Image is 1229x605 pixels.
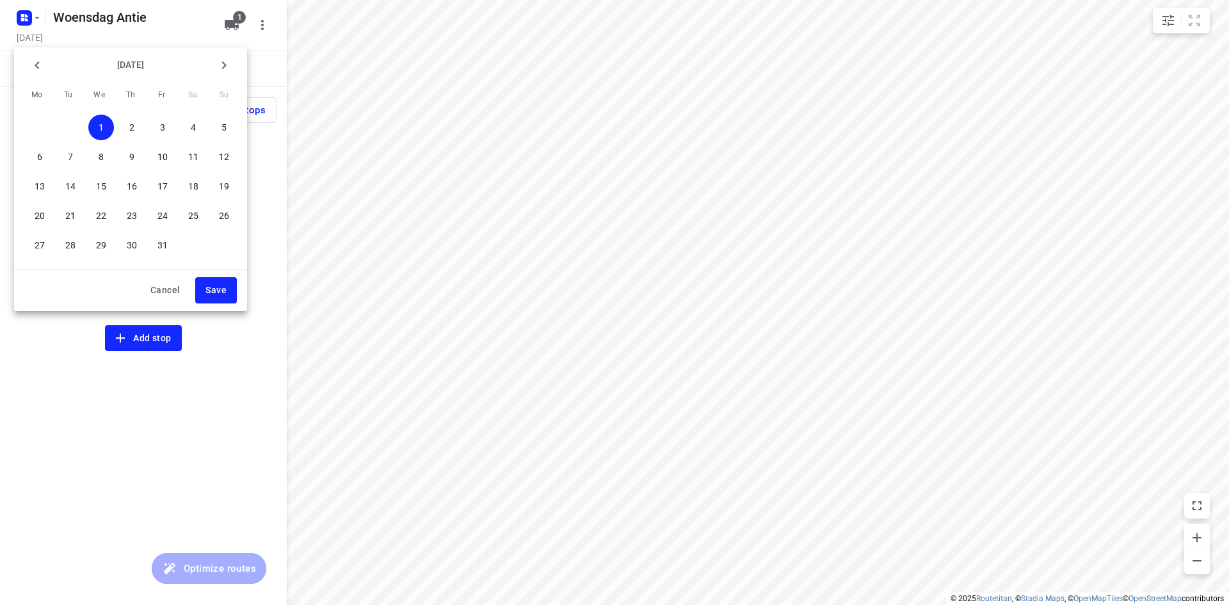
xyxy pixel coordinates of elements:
[181,115,206,140] button: 4
[27,144,52,170] button: 6
[99,121,104,134] p: 1
[127,239,137,252] p: 30
[88,203,114,229] button: 22
[88,89,111,102] span: We
[213,89,236,102] span: Su
[181,144,206,170] button: 11
[211,144,237,170] button: 12
[188,209,198,222] p: 25
[26,89,49,102] span: Mo
[157,239,168,252] p: 31
[150,232,175,258] button: 31
[221,121,227,134] p: 5
[119,115,145,140] button: 2
[211,203,237,229] button: 26
[188,180,198,193] p: 18
[150,89,173,102] span: Fr
[35,180,45,193] p: 13
[157,150,168,163] p: 10
[65,239,76,252] p: 28
[96,209,106,222] p: 22
[35,239,45,252] p: 27
[150,203,175,229] button: 24
[127,209,137,222] p: 23
[57,89,80,102] span: Tu
[119,89,142,102] span: Th
[27,232,52,258] button: 27
[129,121,134,134] p: 2
[119,232,145,258] button: 30
[181,173,206,199] button: 18
[181,89,204,102] span: Sa
[127,180,137,193] p: 16
[68,150,73,163] p: 7
[58,144,83,170] button: 7
[140,277,190,303] button: Cancel
[50,58,211,72] p: [DATE]
[150,282,180,298] span: Cancel
[119,173,145,199] button: 16
[157,180,168,193] p: 17
[191,121,196,134] p: 4
[96,239,106,252] p: 29
[35,209,45,222] p: 20
[211,173,237,199] button: 19
[205,282,227,298] span: Save
[58,173,83,199] button: 14
[195,277,237,303] button: Save
[129,150,134,163] p: 9
[88,173,114,199] button: 15
[65,209,76,222] p: 21
[119,203,145,229] button: 23
[37,150,42,163] p: 6
[188,150,198,163] p: 11
[58,232,83,258] button: 28
[27,203,52,229] button: 20
[150,173,175,199] button: 17
[88,232,114,258] button: 29
[99,150,104,163] p: 8
[65,180,76,193] p: 14
[88,115,114,140] button: 1
[150,144,175,170] button: 10
[27,173,52,199] button: 13
[181,203,206,229] button: 25
[58,203,83,229] button: 21
[211,115,237,140] button: 5
[88,144,114,170] button: 8
[157,209,168,222] p: 24
[219,209,229,222] p: 26
[119,144,145,170] button: 9
[96,180,106,193] p: 15
[219,180,229,193] p: 19
[219,150,229,163] p: 12
[160,121,165,134] p: 3
[150,115,175,140] button: 3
